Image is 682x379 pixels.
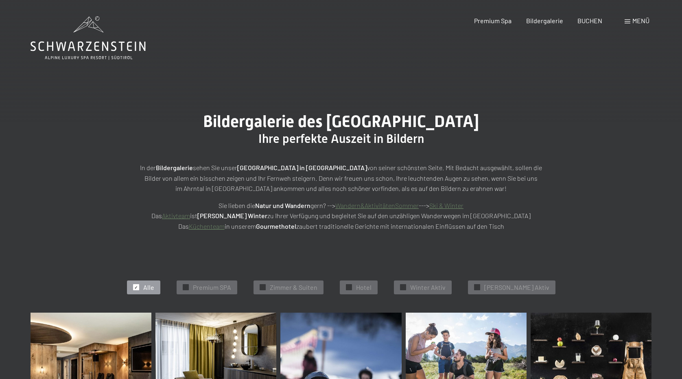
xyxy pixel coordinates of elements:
[156,164,193,171] strong: Bildergalerie
[197,212,267,219] strong: [PERSON_NAME] Winter
[347,285,350,290] span: ✓
[261,285,264,290] span: ✓
[474,17,511,24] a: Premium Spa
[335,202,419,209] a: Wandern&AktivitätenSommer
[356,283,372,292] span: Hotel
[138,162,544,194] p: In der sehen Sie unser von seiner schönsten Seite. Mit Bedacht ausgewählt, sollen die Bilder von ...
[193,283,231,292] span: Premium SPA
[138,200,544,232] p: Sie lieben die gern? --> ---> Das ist zu Ihrer Verfügung und begleitet Sie auf den unzähligen Wan...
[484,283,549,292] span: [PERSON_NAME] Aktiv
[189,222,225,230] a: Küchenteam
[410,283,446,292] span: Winter Aktiv
[401,285,404,290] span: ✓
[429,202,463,209] a: Ski & Winter
[256,222,296,230] strong: Gourmethotel
[203,112,479,131] span: Bildergalerie des [GEOGRAPHIC_DATA]
[258,131,424,146] span: Ihre perfekte Auszeit in Bildern
[184,285,187,290] span: ✓
[134,285,138,290] span: ✓
[270,283,317,292] span: Zimmer & Suiten
[237,164,367,171] strong: [GEOGRAPHIC_DATA] in [GEOGRAPHIC_DATA]
[255,202,310,209] strong: Natur und Wandern
[632,17,649,24] span: Menü
[162,212,190,219] a: Aktivteam
[143,283,154,292] span: Alle
[475,285,479,290] span: ✓
[577,17,602,24] a: BUCHEN
[526,17,563,24] a: Bildergalerie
